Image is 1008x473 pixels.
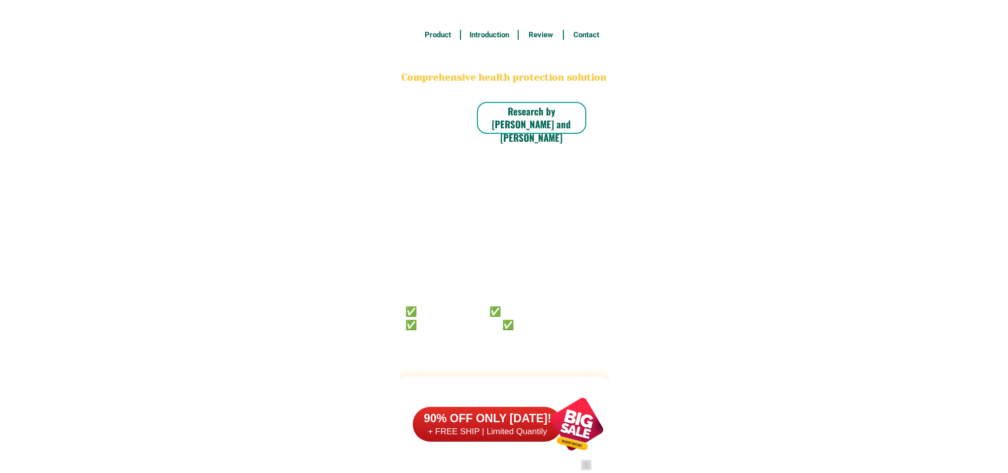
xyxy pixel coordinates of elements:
[413,411,562,426] h6: 90% OFF ONLY [DATE]!
[421,29,455,41] h6: Product
[400,71,609,85] h2: Comprehensive health protection solution
[477,104,586,144] h6: Research by [PERSON_NAME] and [PERSON_NAME]
[466,29,512,41] h6: Introduction
[405,304,575,330] h6: ✅ 𝙰𝚗𝚝𝚒 𝙲𝚊𝚗𝚌𝚎𝚛 ✅ 𝙰𝚗𝚝𝚒 𝚂𝚝𝚛𝚘𝚔𝚎 ✅ 𝙰𝚗𝚝𝚒 𝙳𝚒𝚊𝚋𝚎𝚝𝚒𝚌 ✅ 𝙳𝚒𝚊𝚋𝚎𝚝𝚎𝚜
[581,460,591,470] img: navigation
[569,29,603,41] h6: Contact
[400,5,609,20] h3: FREE SHIPPING NATIONWIDE
[400,48,609,71] h2: BONA VITA COFFEE
[413,426,562,437] h6: + FREE SHIP | Limited Quantily
[400,384,609,411] h2: FAKE VS ORIGINAL
[524,29,558,41] h6: Review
